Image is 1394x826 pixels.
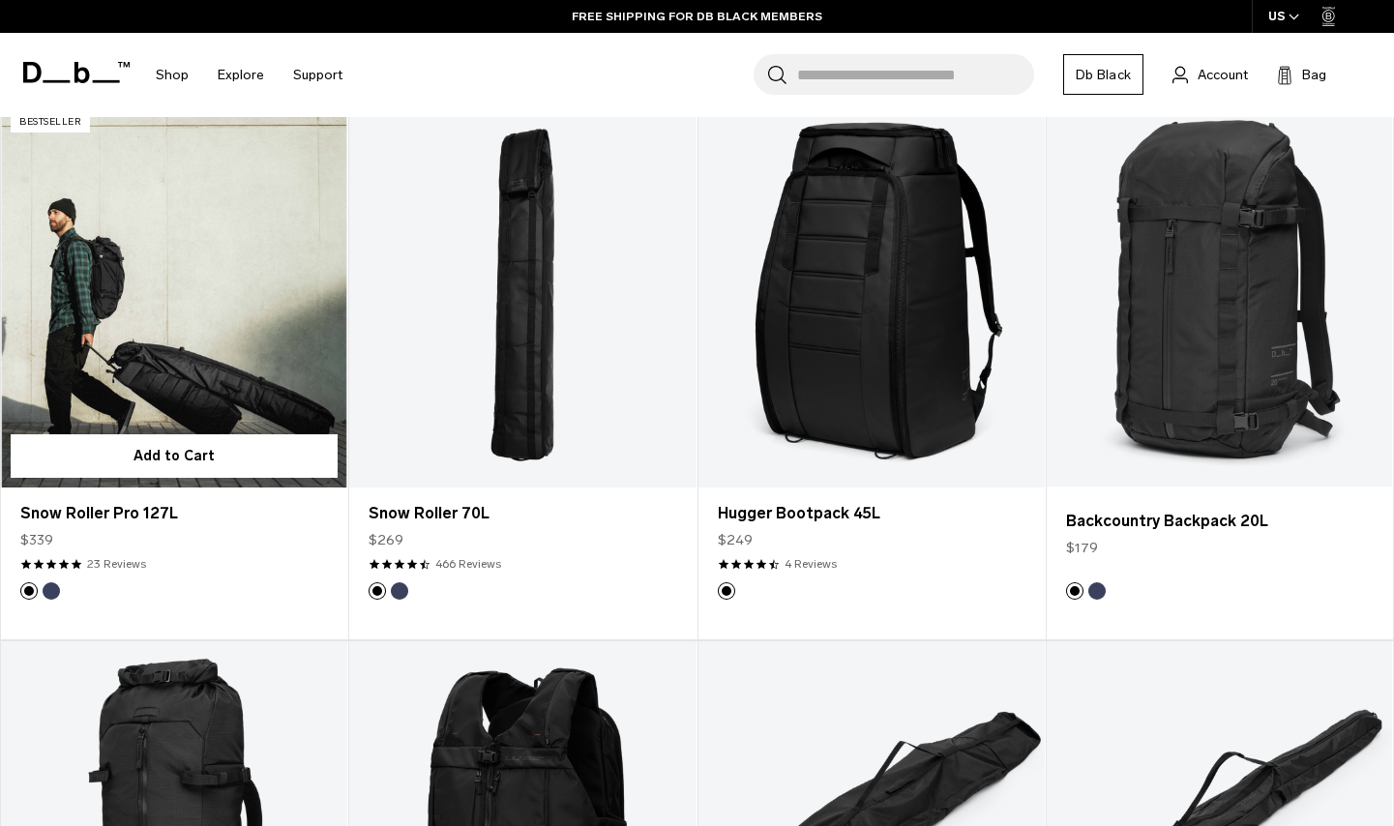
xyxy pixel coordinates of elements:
button: Blue Hour [43,582,60,600]
a: Hugger Bootpack 45L [718,502,1025,525]
a: Backcountry Backpack 20L [1047,103,1392,487]
span: $179 [1066,538,1098,558]
button: Black Out [369,582,386,600]
button: Bag [1277,63,1326,86]
a: FREE SHIPPING FOR DB BLACK MEMBERS [572,8,822,25]
a: 4 reviews [785,555,837,573]
button: Add to Cart [11,434,338,478]
span: $269 [369,530,403,550]
button: Black Out [20,582,38,600]
a: Snow Roller 70L [369,502,676,525]
a: Account [1172,63,1248,86]
button: Black Out [1066,582,1083,600]
span: Account [1198,65,1248,85]
p: Bestseller [11,112,90,133]
button: Blue Hour [391,582,408,600]
a: Snow Roller Pro 127L [20,502,328,525]
a: Db Black [1063,54,1143,95]
a: 466 reviews [435,555,501,573]
a: 23 reviews [87,555,146,573]
a: Support [293,41,342,109]
a: Shop [156,41,189,109]
button: Black Out [718,582,735,600]
a: Snow Roller Pro 127L [1,103,347,487]
span: Bag [1302,65,1326,85]
nav: Main Navigation [141,33,357,117]
span: $249 [718,530,753,550]
a: Snow Roller 70L [349,103,696,487]
span: $339 [20,530,53,550]
button: Blue Hour [1088,582,1106,600]
a: Explore [218,41,264,109]
a: Hugger Bootpack 45L [698,103,1045,487]
a: Backcountry Backpack 20L [1066,510,1373,533]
